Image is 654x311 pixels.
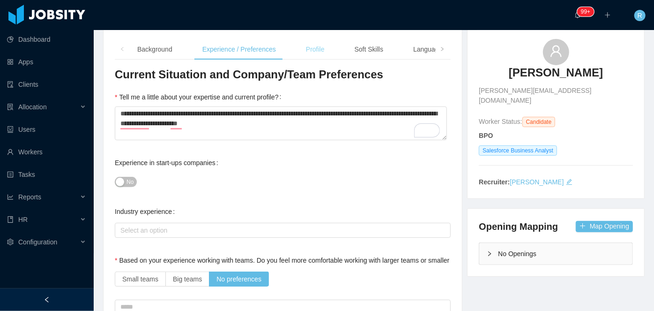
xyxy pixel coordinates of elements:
i: icon: book [7,216,14,223]
h3: Current Situation and Company/Team Preferences [115,67,451,82]
span: Configuration [18,238,57,246]
i: icon: bell [574,12,581,18]
h4: Opening Mapping [479,220,558,233]
i: icon: right [487,251,492,257]
h3: [PERSON_NAME] [509,65,603,80]
span: No preferences [216,275,261,283]
label: Based on your experience working with teams. Do you feel more comfortable working with larger tea... [115,257,479,264]
strong: BPO [479,132,493,139]
div: Experience / Preferences [195,39,283,60]
i: icon: left [120,47,125,52]
span: Reports [18,193,41,201]
span: HR [18,216,28,223]
span: [PERSON_NAME][EMAIL_ADDRESS][DOMAIN_NAME] [479,86,633,106]
label: Experience in start-ups companies [115,159,222,167]
span: Worker Status: [479,118,522,125]
label: Industry experience [115,208,178,215]
i: icon: setting [7,239,14,245]
span: R [638,10,642,21]
i: icon: user [550,45,563,58]
a: icon: pie-chartDashboard [7,30,86,49]
span: Candidate [522,117,556,127]
div: Background [130,39,180,60]
div: Select an option [120,226,441,235]
a: icon: auditClients [7,75,86,94]
i: icon: edit [566,179,572,185]
div: Profile [298,39,332,60]
input: Industry experience [118,225,123,236]
i: icon: right [440,47,445,52]
label: Tell me a little about your expertise and current profile? [115,93,285,101]
a: icon: userWorkers [7,143,86,161]
span: Big teams [173,275,202,283]
a: icon: robotUsers [7,120,86,139]
textarea: To enrich screen reader interactions, please activate Accessibility in Grammarly extension settings [115,106,447,140]
a: [PERSON_NAME] [509,65,603,86]
div: Language [406,39,450,60]
span: No [126,177,134,187]
button: icon: plusMap Opening [576,221,633,232]
strong: Recruiter: [479,178,510,186]
span: Salesforce Business Analyst [479,145,557,156]
i: icon: plus [604,12,611,18]
button: Experience in start-ups companies [115,177,137,187]
div: Soft Skills [347,39,391,60]
i: icon: solution [7,104,14,110]
a: [PERSON_NAME] [510,178,564,186]
i: icon: line-chart [7,194,14,200]
sup: 259 [577,7,594,16]
span: Small teams [122,275,158,283]
span: Allocation [18,103,47,111]
a: icon: profileTasks [7,165,86,184]
a: icon: appstoreApps [7,53,86,71]
div: icon: rightNo Openings [479,243,632,265]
